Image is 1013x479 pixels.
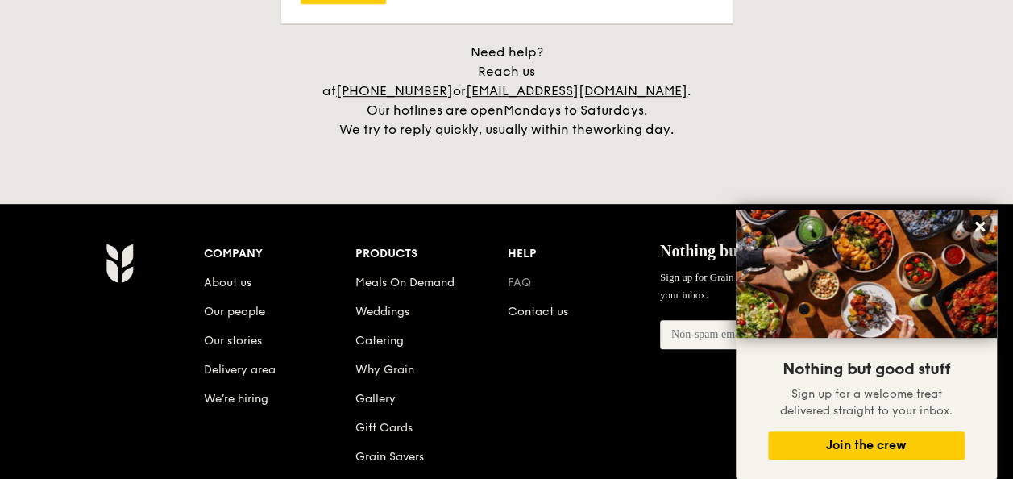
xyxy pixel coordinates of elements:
a: Grain Savers [355,450,424,464]
img: DSC07876-Edit02-Large.jpeg [736,210,997,338]
a: Why Grain [355,363,414,377]
a: Weddings [355,305,409,319]
img: AYc88T3wAAAABJRU5ErkJggg== [106,243,134,283]
a: Gallery [355,392,396,406]
a: Gift Cards [355,421,413,435]
span: Sign up for Grain mail and get a welcome treat delivered straight to your inbox. [660,271,944,301]
a: [PHONE_NUMBER] [336,83,453,98]
span: Nothing but good stuff [783,360,950,379]
a: Delivery area [204,363,276,377]
input: Non-spam email address [660,320,839,349]
a: Meals On Demand [355,276,455,289]
div: Need help? Reach us at or . Our hotlines are open We try to reply quickly, usually within the [305,43,708,140]
a: Catering [355,334,404,348]
button: Close [967,214,993,240]
a: Our people [204,305,265,319]
a: Contact us [508,305,568,319]
button: Join the crew [768,431,965,460]
div: Company [204,243,356,265]
span: Nothing but good stuff [660,242,816,260]
div: Products [355,243,508,265]
span: Sign up for a welcome treat delivered straight to your inbox. [780,387,953,418]
span: Mondays to Saturdays. [504,102,647,118]
div: Help [508,243,660,265]
a: [EMAIL_ADDRESS][DOMAIN_NAME] [466,83,687,98]
a: FAQ [508,276,531,289]
a: Our stories [204,334,262,348]
span: working day. [593,122,674,137]
a: About us [204,276,251,289]
a: We’re hiring [204,392,268,406]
